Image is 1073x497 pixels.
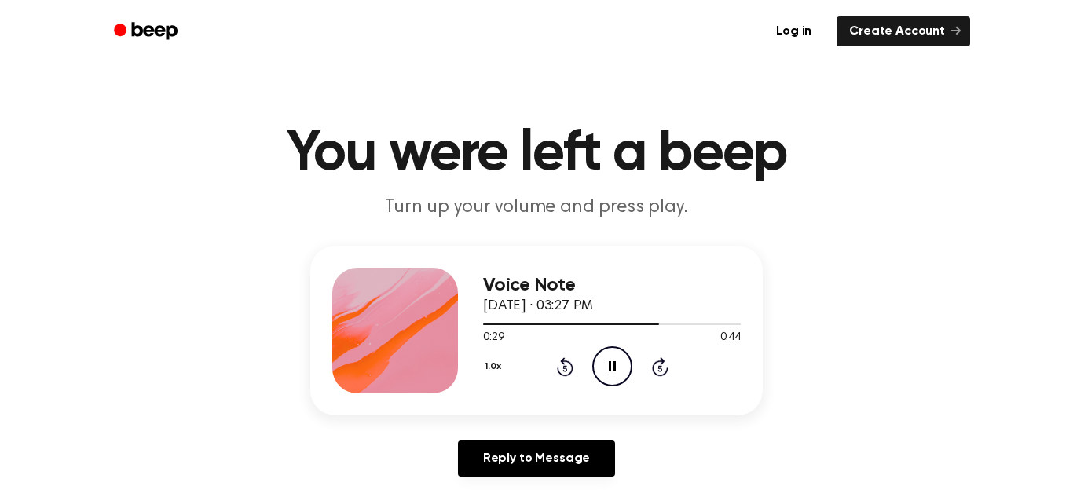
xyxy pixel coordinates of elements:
a: Log in [760,13,827,49]
a: Create Account [837,16,970,46]
span: [DATE] · 03:27 PM [483,299,593,313]
button: 1.0x [483,353,507,380]
a: Reply to Message [458,440,615,477]
span: 0:29 [483,330,504,346]
a: Beep [103,16,192,47]
h1: You were left a beep [134,126,939,182]
h3: Voice Note [483,275,741,296]
p: Turn up your volume and press play. [235,195,838,221]
span: 0:44 [720,330,741,346]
